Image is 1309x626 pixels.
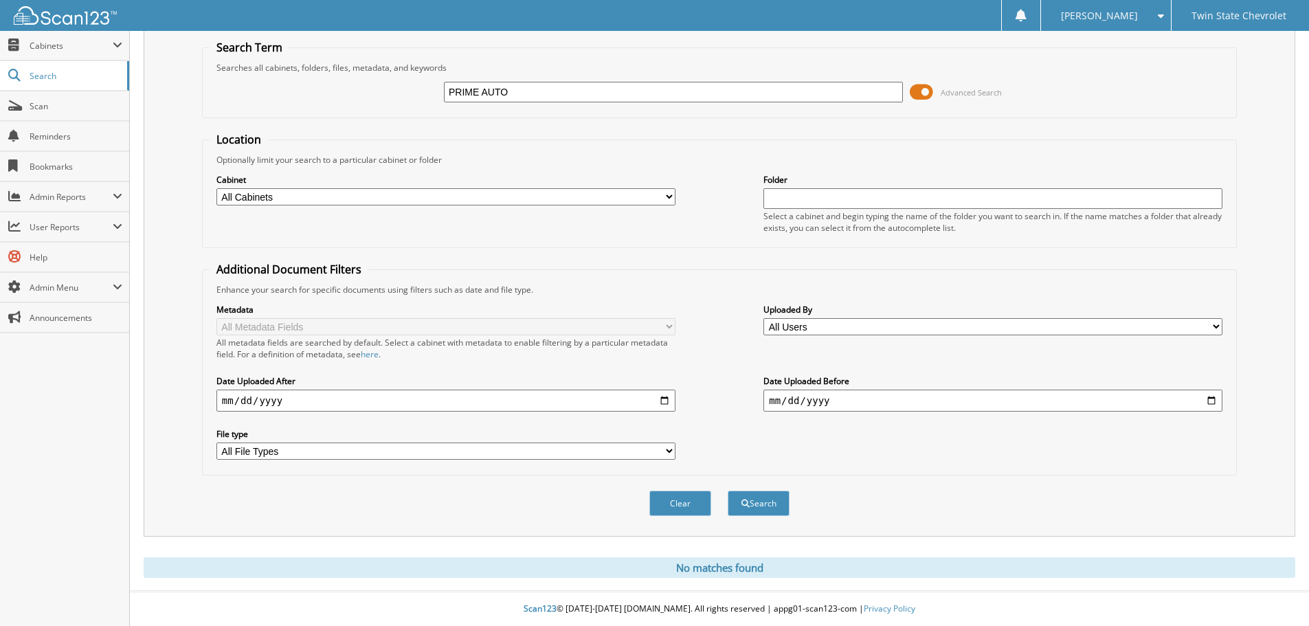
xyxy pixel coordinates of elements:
[216,304,675,315] label: Metadata
[763,304,1222,315] label: Uploaded By
[216,390,675,412] input: start
[210,132,268,147] legend: Location
[30,282,113,293] span: Admin Menu
[210,262,368,277] legend: Additional Document Filters
[210,40,289,55] legend: Search Term
[763,174,1222,186] label: Folder
[864,603,915,614] a: Privacy Policy
[216,174,675,186] label: Cabinet
[30,312,122,324] span: Announcements
[210,154,1229,166] div: Optionally limit your search to a particular cabinet or folder
[30,221,113,233] span: User Reports
[30,131,122,142] span: Reminders
[14,6,117,25] img: scan123-logo-white.svg
[1191,12,1286,20] span: Twin State Chevrolet
[30,251,122,263] span: Help
[361,348,379,360] a: here
[30,40,113,52] span: Cabinets
[30,100,122,112] span: Scan
[763,390,1222,412] input: end
[30,70,120,82] span: Search
[763,375,1222,387] label: Date Uploaded Before
[1061,12,1138,20] span: [PERSON_NAME]
[210,62,1229,74] div: Searches all cabinets, folders, files, metadata, and keywords
[30,161,122,172] span: Bookmarks
[941,87,1002,98] span: Advanced Search
[210,284,1229,295] div: Enhance your search for specific documents using filters such as date and file type.
[130,592,1309,626] div: © [DATE]-[DATE] [DOMAIN_NAME]. All rights reserved | appg01-scan123-com |
[216,375,675,387] label: Date Uploaded After
[144,557,1295,578] div: No matches found
[216,337,675,360] div: All metadata fields are searched by default. Select a cabinet with metadata to enable filtering b...
[216,428,675,440] label: File type
[524,603,557,614] span: Scan123
[649,491,711,516] button: Clear
[763,210,1222,234] div: Select a cabinet and begin typing the name of the folder you want to search in. If the name match...
[1240,560,1309,626] iframe: Chat Widget
[728,491,790,516] button: Search
[30,191,113,203] span: Admin Reports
